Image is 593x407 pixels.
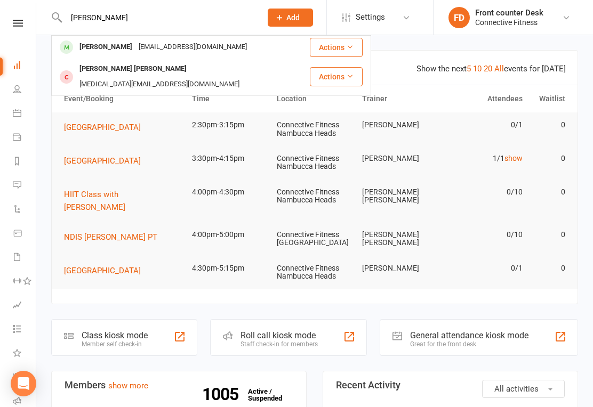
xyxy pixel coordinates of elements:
div: Class kiosk mode [82,330,148,340]
button: NDIS [PERSON_NAME] PT [64,231,165,243]
button: Actions [310,67,363,86]
th: Waitlist [527,85,570,112]
td: 0/1 [442,256,527,281]
td: Connective Fitness [GEOGRAPHIC_DATA] [272,222,357,256]
td: 0 [527,146,570,171]
div: Open Intercom Messenger [11,371,36,396]
button: [GEOGRAPHIC_DATA] [64,121,148,134]
button: [GEOGRAPHIC_DATA] [64,154,148,167]
td: Connective Fitness Nambucca Heads [272,256,357,289]
a: People [13,78,37,102]
td: 0 [527,180,570,205]
span: Add [286,13,300,22]
td: Connective Fitness Nambucca Heads [272,146,357,180]
th: Location [272,85,357,112]
td: 0 [527,222,570,247]
div: [MEDICAL_DATA][EMAIL_ADDRESS][DOMAIN_NAME] [76,77,243,92]
span: [GEOGRAPHIC_DATA] [64,266,141,275]
th: Trainer [357,85,443,112]
div: General attendance kiosk mode [410,330,528,340]
a: Dashboard [13,54,37,78]
span: [GEOGRAPHIC_DATA] [64,123,141,132]
td: 0/10 [442,222,527,247]
a: 10 [473,64,482,74]
div: FD [448,7,470,28]
div: Great for the front desk [410,340,528,348]
td: 4:00pm-5:00pm [187,222,273,247]
a: What's New [13,342,37,366]
a: Payments [13,126,37,150]
a: Assessments [13,294,37,318]
span: HIIT Class with [PERSON_NAME] [64,190,125,212]
a: General attendance kiosk mode [13,366,37,390]
button: All activities [482,380,565,398]
div: Member self check-in [82,340,148,348]
td: 0/10 [442,180,527,205]
a: Calendar [13,102,37,126]
td: 0 [527,256,570,281]
a: All [494,64,504,74]
td: 0/1 [442,112,527,137]
div: Staff check-in for members [241,340,318,348]
th: Attendees [442,85,527,112]
span: NDIS [PERSON_NAME] PT [64,232,157,242]
td: Connective Fitness Nambucca Heads [272,112,357,146]
button: Actions [310,38,363,57]
div: Connective Fitness [475,18,543,27]
div: [PERSON_NAME] [76,39,135,55]
input: Search... [63,10,254,25]
a: Product Sales [13,222,37,246]
div: [EMAIL_ADDRESS][DOMAIN_NAME] [135,39,250,55]
strong: 1005 [202,386,243,402]
span: All activities [494,384,539,394]
a: show more [108,381,148,390]
td: 0 [527,112,570,137]
td: 4:30pm-5:15pm [187,256,273,281]
div: Show the next events for [DATE] [416,62,566,75]
td: 4:00pm-4:30pm [187,180,273,205]
th: Time [187,85,273,112]
td: [PERSON_NAME] [PERSON_NAME] [357,222,443,256]
a: show [504,154,523,162]
button: Add [268,9,313,27]
td: 1/1 [442,146,527,171]
td: Connective Fitness Nambucca Heads [272,180,357,213]
a: 5 [467,64,471,74]
div: Roll call kiosk mode [241,330,318,340]
span: Settings [356,5,385,29]
a: Reports [13,150,37,174]
td: [PERSON_NAME] [357,112,443,137]
h3: Members [65,380,293,390]
td: 3:30pm-4:15pm [187,146,273,171]
a: 20 [484,64,492,74]
th: Event/Booking [59,85,187,112]
td: 2:30pm-3:15pm [187,112,273,137]
button: HIIT Class with [PERSON_NAME] [64,188,182,214]
div: Front counter Desk [475,8,543,18]
td: [PERSON_NAME] [357,146,443,171]
span: [GEOGRAPHIC_DATA] [64,156,141,166]
button: [GEOGRAPHIC_DATA] [64,264,148,277]
h3: Recent Activity [336,380,565,390]
td: [PERSON_NAME] [PERSON_NAME] [357,180,443,213]
td: [PERSON_NAME] [357,256,443,281]
div: [PERSON_NAME] [PERSON_NAME] [76,61,190,77]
